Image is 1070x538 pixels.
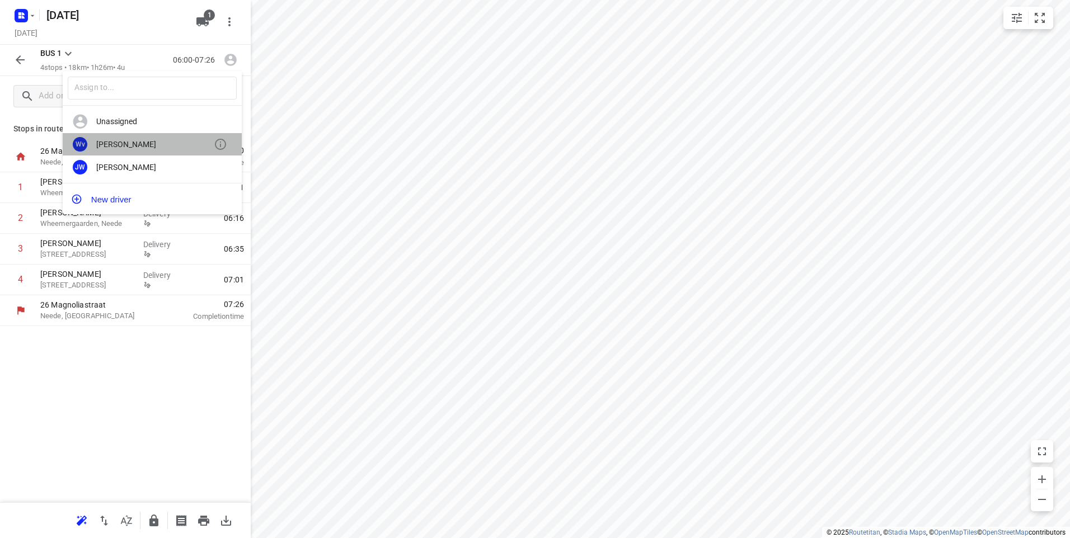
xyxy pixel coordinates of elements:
div: JW [73,160,87,174]
div: Wv[PERSON_NAME] [63,133,242,156]
div: Wv [73,137,87,152]
input: Assign to... [68,77,237,100]
div: [PERSON_NAME] [96,163,214,172]
div: [PERSON_NAME] [96,140,214,149]
button: New driver [63,188,242,210]
div: Unassigned [96,117,214,126]
div: Unassigned [63,110,242,133]
div: JW[PERSON_NAME] [63,155,242,178]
